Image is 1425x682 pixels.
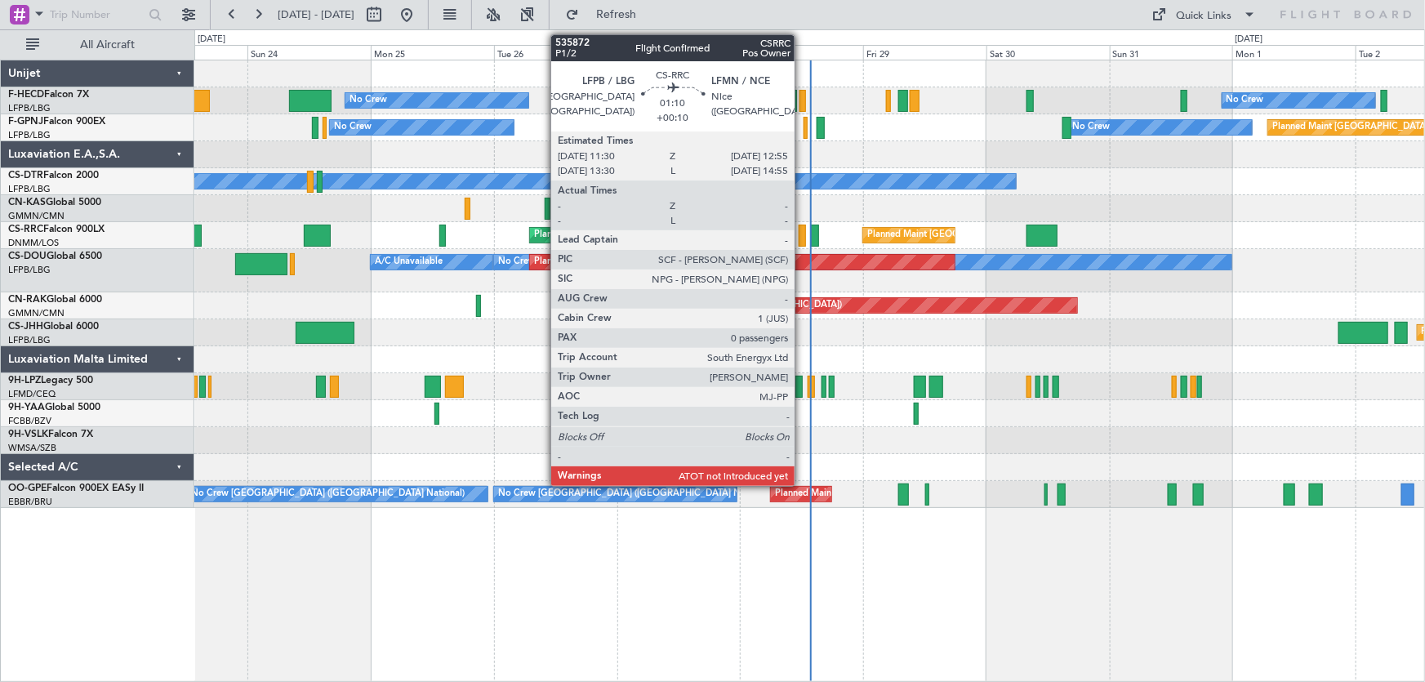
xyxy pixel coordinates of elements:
[42,39,172,51] span: All Aircraft
[863,45,986,60] div: Fri 29
[740,45,863,60] div: Thu 28
[8,102,51,114] a: LFPB/LBG
[1227,88,1264,113] div: No Crew
[867,223,1124,247] div: Planned Maint [GEOGRAPHIC_DATA] ([GEOGRAPHIC_DATA])
[8,117,105,127] a: F-GPNJFalcon 900EX
[8,403,45,412] span: 9H-YAA
[1232,45,1356,60] div: Mon 1
[8,129,51,141] a: LFPB/LBG
[247,45,371,60] div: Sun 24
[8,430,93,439] a: 9H-VSLKFalcon 7X
[582,9,651,20] span: Refresh
[334,115,372,140] div: No Crew
[8,334,51,346] a: LFPB/LBG
[50,2,144,27] input: Trip Number
[8,430,48,439] span: 9H-VSLK
[18,32,177,58] button: All Aircraft
[198,33,225,47] div: [DATE]
[8,252,47,261] span: CS-DOU
[8,225,43,234] span: CS-RRC
[8,183,51,195] a: LFPB/LBG
[586,293,843,318] div: Planned Maint [GEOGRAPHIC_DATA] ([GEOGRAPHIC_DATA])
[1144,2,1265,28] button: Quick Links
[8,496,52,508] a: EBBR/BRU
[1110,45,1233,60] div: Sun 31
[8,90,89,100] a: F-HECDFalcon 7X
[775,482,1071,506] div: Planned Maint [GEOGRAPHIC_DATA] ([GEOGRAPHIC_DATA] National)
[8,415,51,427] a: FCBB/BZV
[494,45,617,60] div: Tue 26
[8,442,56,454] a: WMSA/SZB
[8,484,47,493] span: OO-GPE
[8,264,51,276] a: LFPB/LBG
[8,198,101,207] a: CN-KASGlobal 5000
[375,250,443,274] div: A/C Unavailable
[590,374,628,399] div: No Crew
[191,482,465,506] div: No Crew [GEOGRAPHIC_DATA] ([GEOGRAPHIC_DATA] National)
[8,117,43,127] span: F-GPNJ
[8,225,105,234] a: CS-RRCFalcon 900LX
[617,45,741,60] div: Wed 27
[8,252,102,261] a: CS-DOUGlobal 6500
[8,295,47,305] span: CN-RAK
[1177,8,1232,25] div: Quick Links
[498,250,536,274] div: No Crew
[8,403,100,412] a: 9H-YAAGlobal 5000
[1072,115,1110,140] div: No Crew
[8,322,99,332] a: CS-JHHGlobal 6000
[350,88,387,113] div: No Crew
[371,45,494,60] div: Mon 25
[8,237,59,249] a: DNMM/LOS
[8,171,43,181] span: CS-DTR
[8,295,102,305] a: CN-RAKGlobal 6000
[8,376,41,386] span: 9H-LPZ
[558,2,656,28] button: Refresh
[8,376,93,386] a: 9H-LPZLegacy 500
[8,388,56,400] a: LFMD/CEQ
[8,198,46,207] span: CN-KAS
[8,484,144,493] a: OO-GPEFalcon 900EX EASy II
[278,7,354,22] span: [DATE] - [DATE]
[8,307,65,319] a: GMMN/CMN
[8,210,65,222] a: GMMN/CMN
[498,482,772,506] div: No Crew [GEOGRAPHIC_DATA] ([GEOGRAPHIC_DATA] National)
[8,171,99,181] a: CS-DTRFalcon 2000
[986,45,1110,60] div: Sat 30
[534,250,791,274] div: Planned Maint [GEOGRAPHIC_DATA] ([GEOGRAPHIC_DATA])
[534,223,791,247] div: Planned Maint [GEOGRAPHIC_DATA] ([GEOGRAPHIC_DATA])
[8,90,44,100] span: F-HECD
[8,322,43,332] span: CS-JHH
[1235,33,1262,47] div: [DATE]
